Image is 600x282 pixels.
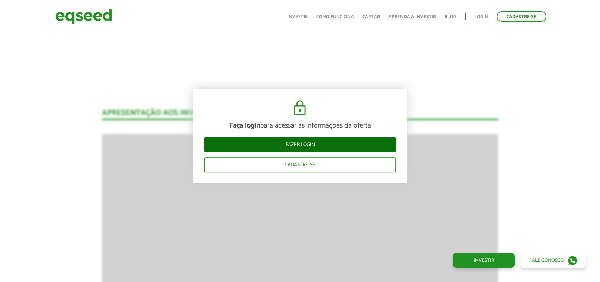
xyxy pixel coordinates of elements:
[204,157,396,172] a: Cadastre-se
[287,15,308,19] a: Investir
[453,253,515,268] a: Investir
[362,15,380,19] a: Captar
[497,11,546,22] a: Cadastre-se
[291,99,309,116] img: cadeado.svg
[55,7,112,26] img: EqSeed
[444,15,456,19] a: Blog
[204,137,396,152] a: Fazer login
[204,121,396,130] p: para acessar as informações da oferta
[520,253,586,268] a: Fale conosco
[388,15,436,19] a: Aprenda a investir
[474,15,488,19] a: Login
[316,15,354,19] a: Como funciona
[229,120,260,131] strong: Faça login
